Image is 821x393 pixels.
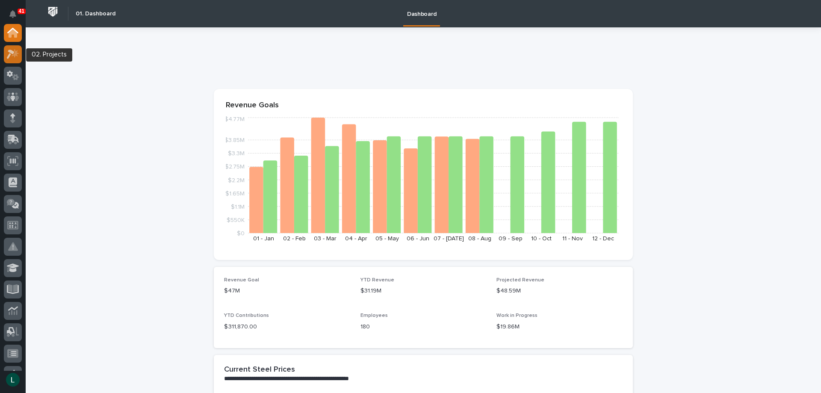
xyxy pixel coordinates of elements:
[228,151,245,157] tspan: $3.3M
[225,190,245,196] tspan: $1.65M
[226,101,621,110] p: Revenue Goals
[224,278,259,283] span: Revenue Goal
[224,137,245,143] tspan: $3.85M
[360,278,394,283] span: YTD Revenue
[496,313,537,318] span: Work in Progress
[468,236,491,242] text: 08 - Aug
[499,236,523,242] text: 09 - Sep
[496,278,544,283] span: Projected Revenue
[345,236,367,242] text: 04 - Apr
[434,236,464,242] text: 07 - [DATE]
[11,10,22,24] div: Notifications41
[227,217,245,223] tspan: $550K
[253,236,274,242] text: 01 - Jan
[224,322,350,331] p: $ 311,870.00
[224,287,350,295] p: $47M
[237,230,245,236] tspan: $0
[224,313,269,318] span: YTD Contributions
[360,287,487,295] p: $31.19M
[228,177,245,183] tspan: $2.2M
[592,236,614,242] text: 12 - Dec
[314,236,337,242] text: 03 - Mar
[4,371,22,389] button: users-avatar
[562,236,583,242] text: 11 - Nov
[531,236,552,242] text: 10 - Oct
[19,8,24,14] p: 41
[496,322,623,331] p: $19.86M
[407,236,429,242] text: 06 - Jun
[231,204,245,210] tspan: $1.1M
[224,116,245,122] tspan: $4.77M
[76,10,115,18] h2: 01. Dashboard
[375,236,399,242] text: 05 - May
[225,164,245,170] tspan: $2.75M
[224,365,295,375] h2: Current Steel Prices
[45,4,61,20] img: Workspace Logo
[360,322,487,331] p: 180
[496,287,623,295] p: $48.59M
[4,5,22,23] button: Notifications
[360,313,388,318] span: Employees
[283,236,306,242] text: 02 - Feb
